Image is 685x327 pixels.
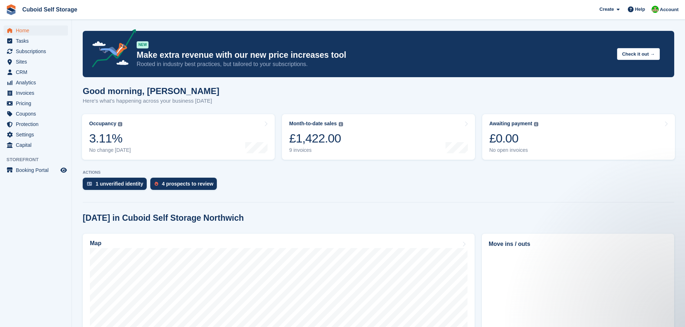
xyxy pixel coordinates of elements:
[162,181,213,187] div: 4 prospects to review
[16,67,59,77] span: CRM
[489,131,539,146] div: £0.00
[16,57,59,67] span: Sites
[89,121,116,127] div: Occupancy
[289,121,337,127] div: Month-to-date sales
[4,165,68,175] a: menu
[652,6,659,13] img: Mark Prince
[599,6,614,13] span: Create
[4,36,68,46] a: menu
[482,114,675,160] a: Awaiting payment £0.00 No open invoices
[289,131,343,146] div: £1,422.00
[83,86,219,96] h1: Good morning, [PERSON_NAME]
[534,122,538,126] img: icon-info-grey-7440780725fd019a000dd9b08b2336e03edf1995a4989e88bcd33f0948082b44.svg
[16,165,59,175] span: Booking Portal
[4,25,68,36] a: menu
[16,140,59,150] span: Capital
[90,240,101,247] h2: Map
[635,6,645,13] span: Help
[96,181,143,187] div: 1 unverified identity
[4,140,68,150] a: menu
[4,46,68,56] a: menu
[16,78,59,88] span: Analytics
[339,122,343,126] img: icon-info-grey-7440780725fd019a000dd9b08b2336e03edf1995a4989e88bcd33f0948082b44.svg
[489,240,667,248] h2: Move ins / outs
[19,4,80,15] a: Cuboid Self Storage
[4,88,68,98] a: menu
[89,147,131,153] div: No change [DATE]
[118,122,122,126] img: icon-info-grey-7440780725fd019a000dd9b08b2336e03edf1995a4989e88bcd33f0948082b44.svg
[617,48,660,60] button: Check it out →
[4,57,68,67] a: menu
[137,50,611,60] p: Make extra revenue with our new price increases tool
[4,67,68,77] a: menu
[87,182,92,186] img: verify_identity-adf6edd0f0f0b5bbfe63781bf79b02c33cf7c696d77639b501bdc392416b5a36.svg
[489,147,539,153] div: No open invoices
[16,88,59,98] span: Invoices
[16,109,59,119] span: Coupons
[4,109,68,119] a: menu
[660,6,679,13] span: Account
[489,121,533,127] div: Awaiting payment
[137,41,149,48] div: NEW
[83,178,150,193] a: 1 unverified identity
[16,130,59,140] span: Settings
[4,119,68,129] a: menu
[16,25,59,36] span: Home
[155,182,158,186] img: prospect-51fa495bee0391a8d652442698ab0144808aea92771e9ea1ae160a38d050c398.svg
[6,156,72,163] span: Storefront
[16,46,59,56] span: Subscriptions
[6,4,17,15] img: stora-icon-8386f47178a22dfd0bd8f6a31ec36ba5ce8667c1dd55bd0f319d3a0aa187defe.svg
[83,97,219,105] p: Here's what's happening across your business [DATE]
[137,60,611,68] p: Rooted in industry best practices, but tailored to your subscriptions.
[4,130,68,140] a: menu
[4,98,68,108] a: menu
[82,114,275,160] a: Occupancy 3.11% No change [DATE]
[83,213,244,223] h2: [DATE] in Cuboid Self Storage Northwich
[282,114,475,160] a: Month-to-date sales £1,422.00 9 invoices
[16,36,59,46] span: Tasks
[16,98,59,108] span: Pricing
[59,166,68,174] a: Preview store
[83,170,674,175] p: ACTIONS
[16,119,59,129] span: Protection
[86,29,136,70] img: price-adjustments-announcement-icon-8257ccfd72463d97f412b2fc003d46551f7dbcb40ab6d574587a9cd5c0d94...
[150,178,220,193] a: 4 prospects to review
[89,131,131,146] div: 3.11%
[4,78,68,88] a: menu
[289,147,343,153] div: 9 invoices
